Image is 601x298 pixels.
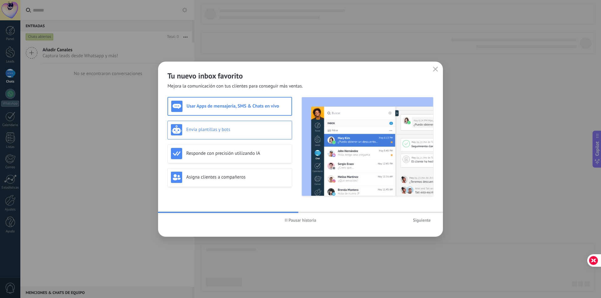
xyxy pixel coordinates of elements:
[167,71,434,81] h2: Tu nuevo inbox favorito
[186,150,289,156] h3: Responde con precisión utilizando IA
[167,83,303,89] span: Mejora la comunicación con tus clientes para conseguir más ventas.
[413,218,431,222] span: Siguiente
[186,174,289,180] h3: Asigna clientes a compañeros
[289,218,316,222] span: Pausar historia
[410,215,434,225] button: Siguiente
[187,103,288,109] h3: Usar Apps de mensajería, SMS & Chats en vivo
[186,127,289,133] h3: Envía plantillas y bots
[282,215,319,225] button: Pausar historia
